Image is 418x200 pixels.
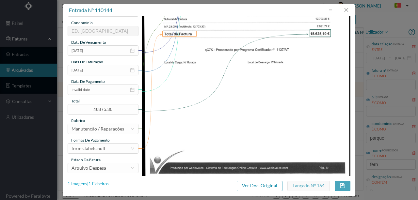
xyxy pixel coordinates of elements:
[69,7,112,13] span: entrada nº 110144
[131,127,135,131] i: icon: down
[131,166,135,170] i: icon: down
[72,124,124,134] div: Manutenção / Reparações
[287,181,330,191] button: Lançado nº 164
[131,146,135,150] i: icon: down
[71,157,101,162] span: estado da fatura
[389,1,411,11] button: PT
[72,163,106,173] div: Arquivo Despesa
[71,79,105,84] span: data de pagamento
[71,99,80,103] span: total
[71,118,85,123] span: rubrica
[71,40,106,45] span: data de vencimento
[71,20,93,25] span: condomínio
[68,181,109,187] div: 1 Imagens | 1 Ficheiros
[130,68,135,72] i: icon: calendar
[72,144,105,153] div: forms.labels.null
[237,181,282,191] button: Ver Doc. Original
[71,138,110,143] span: Formas de Pagamento
[130,87,135,92] i: icon: calendar
[71,59,103,64] span: data de faturação
[130,48,135,53] i: icon: calendar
